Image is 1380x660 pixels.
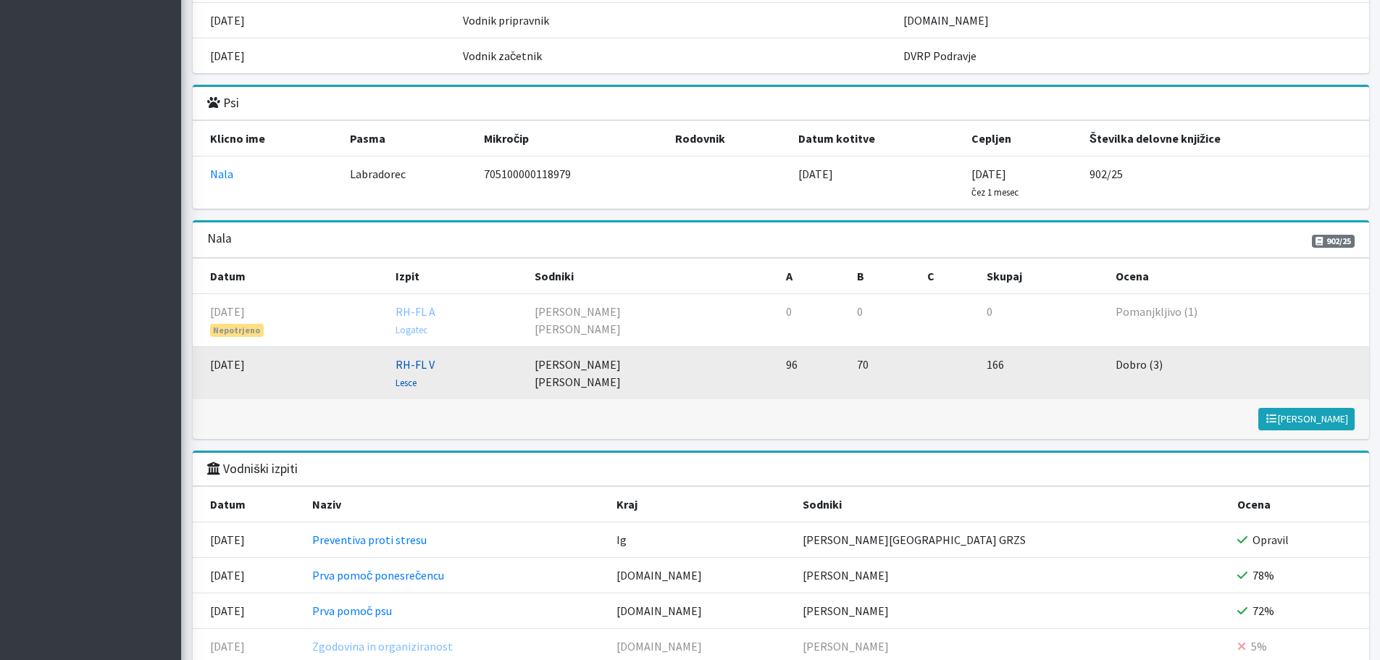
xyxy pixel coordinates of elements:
[919,259,979,294] th: C
[341,121,475,156] th: Pasma
[193,487,304,522] th: Datum
[387,259,526,294] th: Izpit
[193,259,388,294] th: Datum
[1081,121,1369,156] th: Številka delovne knjižice
[193,294,388,347] td: [DATE]
[1107,259,1369,294] th: Ocena
[848,294,919,347] td: 0
[971,186,1019,198] small: čez 1 mesec
[1253,532,1289,547] span: Opravil
[396,357,435,389] a: RH-FL V Lesce
[777,259,848,294] th: A
[193,38,454,74] td: [DATE]
[526,259,777,294] th: Sodniki
[210,167,233,181] a: Nala
[963,156,1081,209] td: [DATE]
[396,377,417,388] small: Lesce
[312,532,427,547] a: Preventiva proti stresu
[1265,412,1348,425] span: [PERSON_NAME]
[1251,639,1267,653] span: 5%
[777,347,848,400] td: 96
[978,347,1106,400] td: 166
[794,487,1229,522] th: Sodniki
[794,522,1229,558] td: [PERSON_NAME][GEOGRAPHIC_DATA] GRZS
[895,3,1369,38] td: [DOMAIN_NAME]
[608,522,794,558] td: Ig
[312,568,444,582] a: Prva pomoč ponesrečencu
[978,259,1106,294] th: Skupaj
[790,156,962,209] td: [DATE]
[312,603,392,618] a: Prva pomoč psu
[210,324,264,337] span: Nepotrjeno
[1253,568,1274,582] span: 78%
[304,487,608,522] th: Naziv
[848,347,919,400] td: 70
[794,558,1229,593] td: [PERSON_NAME]
[526,294,777,347] td: [PERSON_NAME] [PERSON_NAME]
[454,3,895,38] td: Vodnik pripravnik
[207,461,298,477] h3: Vodniški izpiti
[777,294,848,347] td: 0
[193,347,388,400] td: [DATE]
[963,121,1081,156] th: Cepljen
[794,593,1229,629] td: [PERSON_NAME]
[193,522,304,558] td: [DATE]
[1107,294,1369,347] td: Pomanjkljivo (1)
[193,558,304,593] td: [DATE]
[1081,156,1369,209] td: 902/25
[1258,408,1355,430] button: [PERSON_NAME]
[193,121,341,156] th: Klicno ime
[978,294,1106,347] td: 0
[1253,603,1274,618] span: 72%
[396,304,435,336] a: RH-FL A Logatec
[1107,347,1369,400] td: Dobro (3)
[608,487,794,522] th: Kraj
[207,231,232,246] h3: Nala
[848,259,919,294] th: B
[475,121,666,156] th: Mikročip
[475,156,666,209] td: 705100000118979
[312,639,453,653] a: Zgodovina in organiziranost
[454,38,895,74] td: Vodnik začetnik
[207,96,239,111] h3: Psi
[790,121,962,156] th: Datum kotitve
[193,593,304,629] td: [DATE]
[193,3,454,38] td: [DATE]
[341,156,475,209] td: Labradorec
[396,324,427,335] small: Logatec
[526,347,777,400] td: [PERSON_NAME] [PERSON_NAME]
[1312,235,1355,248] span: 902/25
[666,121,790,156] th: Rodovnik
[608,593,794,629] td: [DOMAIN_NAME]
[608,558,794,593] td: [DOMAIN_NAME]
[1229,487,1369,522] th: Ocena
[895,38,1369,74] td: DVRP Podravje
